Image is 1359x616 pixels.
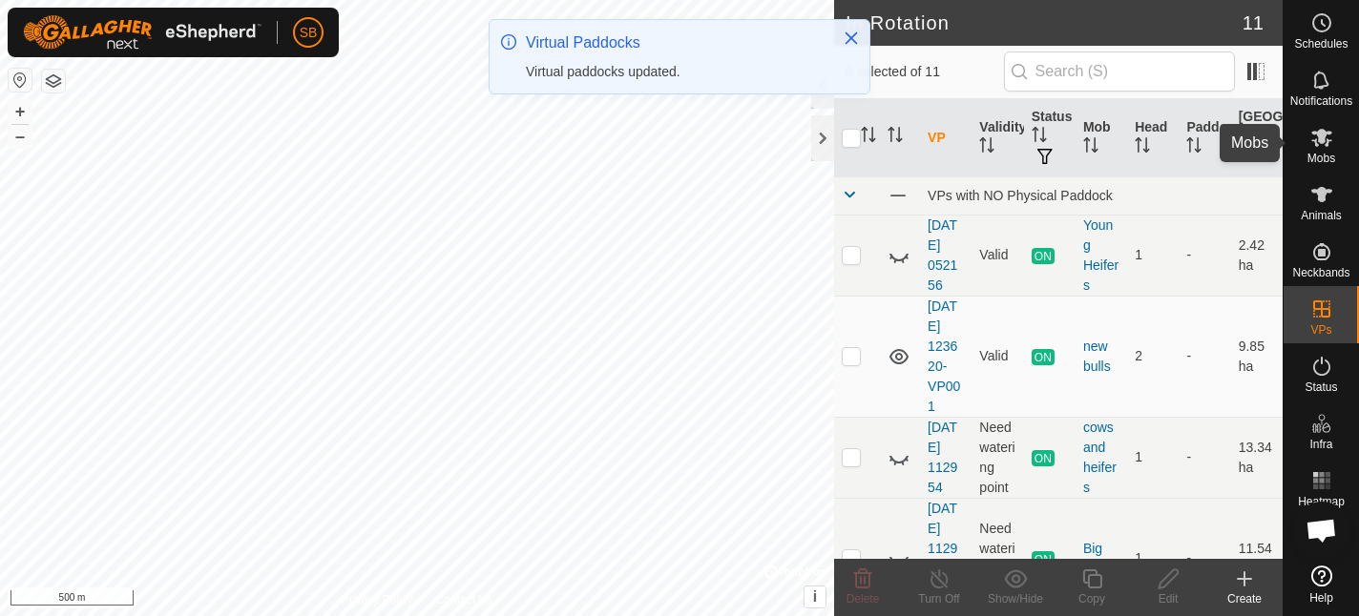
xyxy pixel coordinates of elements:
td: Need watering point [972,417,1023,498]
span: Status [1305,381,1337,393]
th: [GEOGRAPHIC_DATA] Area [1231,99,1283,177]
div: new bulls [1083,337,1119,377]
span: ON [1032,349,1055,365]
h2: In Rotation [846,11,1243,34]
a: Contact Us [436,591,492,608]
th: Head [1127,99,1179,177]
div: Show/Hide [977,590,1054,607]
div: Virtual Paddocks [526,31,824,54]
a: [DATE] 123620-VP001 [928,298,960,414]
div: Turn Off [901,590,977,607]
td: 2.42 ha [1231,215,1283,296]
th: VP [920,99,972,177]
span: SB [300,23,318,43]
span: ON [1032,450,1055,466]
div: Create [1206,590,1283,607]
div: Virtual paddocks updated. [526,62,824,82]
a: Help [1284,558,1359,611]
div: Copy [1054,590,1130,607]
span: 11 [1243,9,1264,37]
a: Privacy Policy [342,591,413,608]
span: Schedules [1294,38,1348,50]
span: Heatmap [1298,496,1345,507]
button: Map Layers [42,70,65,92]
td: 1 [1127,417,1179,498]
span: Notifications [1290,95,1352,107]
button: – [9,125,31,148]
div: Big Girls [1083,539,1119,579]
button: + [9,100,31,123]
td: 13.34 ha [1231,417,1283,498]
p-sorticon: Activate to sort [1135,140,1150,155]
a: [DATE] 052156 [928,217,957,293]
td: - [1179,417,1230,498]
p-sorticon: Activate to sort [1239,150,1254,165]
div: VPs with NO Physical Paddock [928,188,1275,203]
p-sorticon: Activate to sort [888,130,903,145]
img: Gallagher Logo [23,15,261,50]
span: 0 selected of 11 [846,62,1004,82]
button: Reset Map [9,69,31,92]
th: Validity [972,99,1023,177]
th: Mob [1076,99,1127,177]
div: Young Heifers [1083,216,1119,296]
input: Search (S) [1004,51,1235,92]
span: VPs [1310,324,1331,336]
td: 2 [1127,296,1179,417]
p-sorticon: Activate to sort [861,130,876,145]
td: 1 [1127,215,1179,296]
span: ON [1032,248,1055,264]
a: [DATE] 112954-VP007 [928,501,960,616]
th: Status [1024,99,1076,177]
a: [DATE] 112954 [928,420,957,495]
span: Delete [847,592,880,606]
td: - [1179,215,1230,296]
p-sorticon: Activate to sort [1186,140,1202,155]
button: Close [838,25,865,51]
p-sorticon: Activate to sort [979,140,994,155]
div: Open chat [1293,502,1350,559]
span: Animals [1301,210,1342,221]
td: Valid [972,215,1023,296]
span: Mobs [1307,153,1335,164]
p-sorticon: Activate to sort [1083,140,1098,155]
span: Neckbands [1292,267,1349,278]
td: - [1179,296,1230,417]
button: i [805,586,826,607]
th: Paddock [1179,99,1230,177]
td: 9.85 ha [1231,296,1283,417]
span: ON [1032,551,1055,567]
p-sorticon: Activate to sort [1032,130,1047,145]
div: Edit [1130,590,1206,607]
span: Help [1309,592,1333,604]
span: i [813,588,817,605]
td: Valid [972,296,1023,417]
span: Infra [1309,439,1332,450]
div: cowsand heifers [1083,418,1119,498]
